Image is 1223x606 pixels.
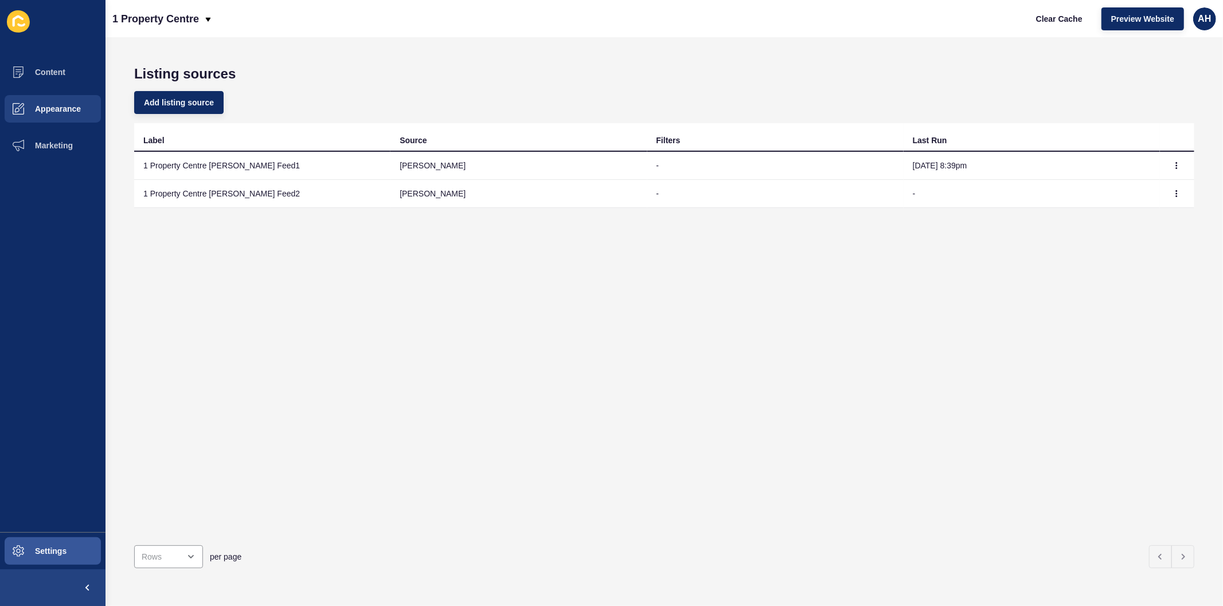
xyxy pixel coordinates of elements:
td: 1 Property Centre [PERSON_NAME] Feed1 [134,152,390,180]
span: Add listing source [144,97,214,108]
td: 1 Property Centre [PERSON_NAME] Feed2 [134,180,390,208]
div: Source [400,135,427,146]
div: Filters [657,135,681,146]
td: - [647,152,904,180]
div: open menu [134,545,203,568]
td: - [904,180,1160,208]
button: Clear Cache [1026,7,1092,30]
button: Preview Website [1101,7,1184,30]
h1: Listing sources [134,66,1194,82]
div: Label [143,135,165,146]
button: Add listing source [134,91,224,114]
div: Last Run [913,135,947,146]
td: [PERSON_NAME] [390,152,647,180]
td: [DATE] 8:39pm [904,152,1160,180]
span: AH [1198,13,1211,25]
td: - [647,180,904,208]
td: [PERSON_NAME] [390,180,647,208]
p: 1 Property Centre [112,5,199,33]
span: Preview Website [1111,13,1174,25]
span: Clear Cache [1036,13,1083,25]
span: per page [210,551,241,562]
